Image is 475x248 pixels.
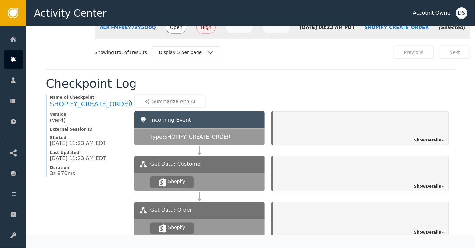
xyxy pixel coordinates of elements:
[300,24,355,31] div: [DATE] 08:23 AM PDT
[456,7,467,19] button: DS
[50,165,128,171] span: Duration
[152,46,220,58] button: Display 5 per page
[439,25,465,30] span: (Selected)
[100,24,156,31] a: ALRT-MF8EY7VY5OOQ
[365,24,429,31] a: SHOPIFY_CREATE_ORDER
[230,24,249,31] div: —
[34,6,107,21] span: Activity Center
[50,95,128,100] span: Name of Checkpoint
[150,117,191,123] span: Incoming Event
[414,184,441,190] span: Show Details
[50,141,106,147] span: [DATE] 11:23 AM EDT
[413,9,453,17] div: Account Owner
[414,230,441,236] span: Show Details
[150,160,203,168] span: Get Data: Customer
[50,100,128,108] a: SHOPIFY_CREATE_ORDER
[168,178,185,185] div: Shopify
[50,117,66,124] span: (ver 4 )
[50,156,106,162] span: [DATE] 11:23 AM EDT
[170,24,182,31] div: Open
[46,78,455,90] div: Checkpoint Log
[414,138,441,143] span: Show Details
[267,24,286,31] div: —
[50,150,128,156] span: Last Updated
[50,171,75,177] span: 3s 870ms
[95,49,147,56] div: Showing 1 to 1 of 1 results
[200,24,212,31] div: High
[50,100,133,108] span: SHOPIFY_CREATE_ORDER
[150,133,231,141] span: Type: SHOPIFY_CREATE_ORDER
[150,207,192,214] span: Get Data: Order
[50,135,128,141] span: Started
[168,224,185,231] div: Shopify
[50,127,128,132] span: External Session ID
[50,112,128,117] span: Version
[159,49,207,56] div: Display 5 per page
